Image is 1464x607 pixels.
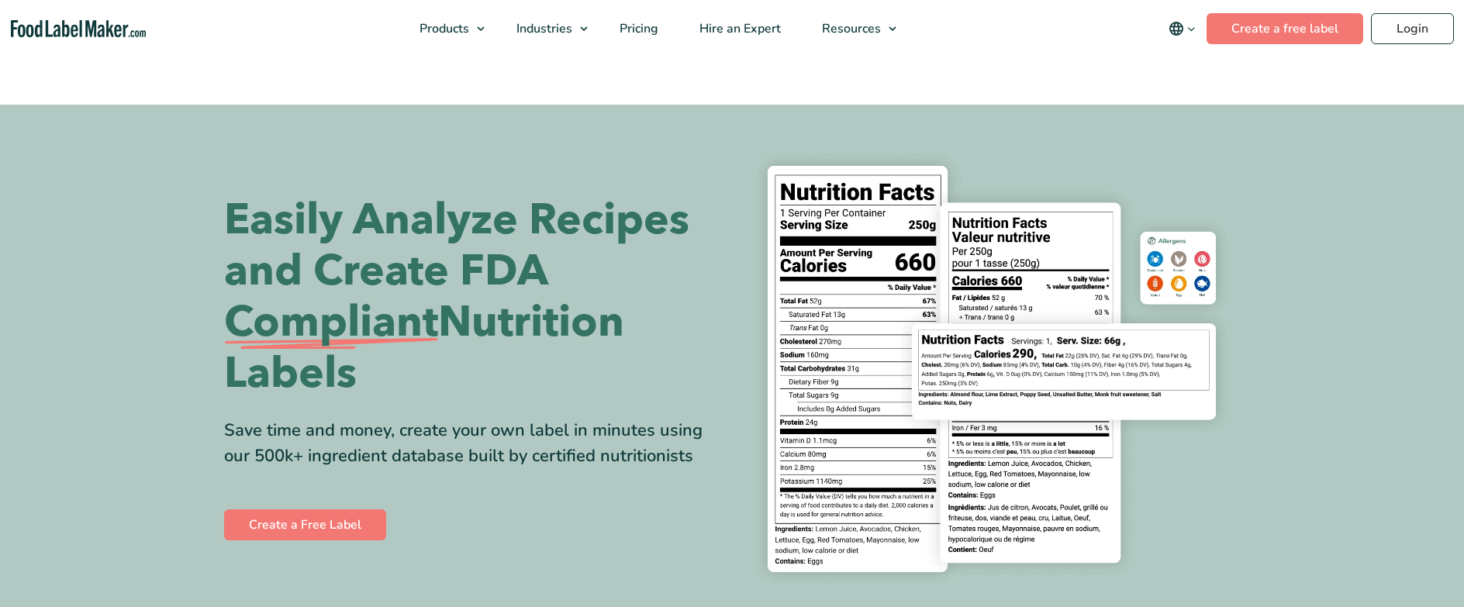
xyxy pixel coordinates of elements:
span: Products [415,20,471,37]
a: Create a free label [1207,13,1363,44]
a: Food Label Maker homepage [11,20,146,38]
a: Create a Free Label [224,509,386,540]
span: Resources [817,20,882,37]
span: Pricing [615,20,660,37]
h1: Easily Analyze Recipes and Create FDA Nutrition Labels [224,195,720,399]
span: Industries [512,20,574,37]
span: Hire an Expert [695,20,782,37]
div: Save time and money, create your own label in minutes using our 500k+ ingredient database built b... [224,418,720,469]
button: Change language [1158,13,1207,44]
a: Login [1371,13,1454,44]
span: Compliant [224,297,438,348]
